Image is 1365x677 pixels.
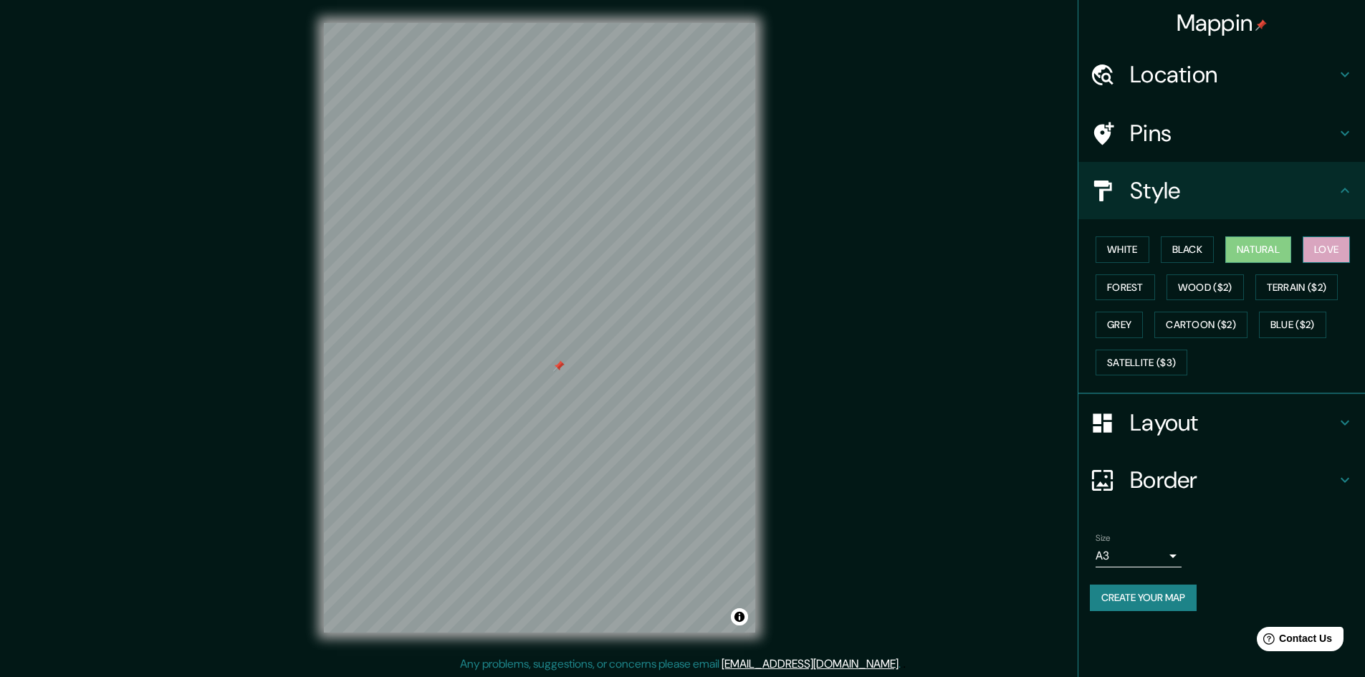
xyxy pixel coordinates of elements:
[460,656,901,673] p: Any problems, suggestions, or concerns please email .
[324,23,755,633] canvas: Map
[1130,60,1336,89] h4: Location
[1078,105,1365,162] div: Pins
[1154,312,1247,338] button: Cartoon ($2)
[1096,350,1187,376] button: Satellite ($3)
[1161,236,1215,263] button: Black
[1090,585,1197,611] button: Create your map
[1167,274,1244,301] button: Wood ($2)
[1237,621,1349,661] iframe: Help widget launcher
[1096,532,1111,544] label: Size
[1078,451,1365,509] div: Border
[1255,19,1267,31] img: pin-icon.png
[1096,274,1155,301] button: Forest
[1096,312,1143,338] button: Grey
[1130,119,1336,148] h4: Pins
[1177,9,1268,37] h4: Mappin
[1096,236,1149,263] button: White
[1130,408,1336,437] h4: Layout
[903,656,906,673] div: .
[1078,394,1365,451] div: Layout
[1130,466,1336,494] h4: Border
[1096,544,1182,567] div: A3
[1259,312,1326,338] button: Blue ($2)
[731,608,748,625] button: Toggle attribution
[1130,176,1336,205] h4: Style
[722,656,899,671] a: [EMAIL_ADDRESS][DOMAIN_NAME]
[901,656,903,673] div: .
[1225,236,1291,263] button: Natural
[1255,274,1338,301] button: Terrain ($2)
[1078,46,1365,103] div: Location
[1303,236,1350,263] button: Love
[1078,162,1365,219] div: Style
